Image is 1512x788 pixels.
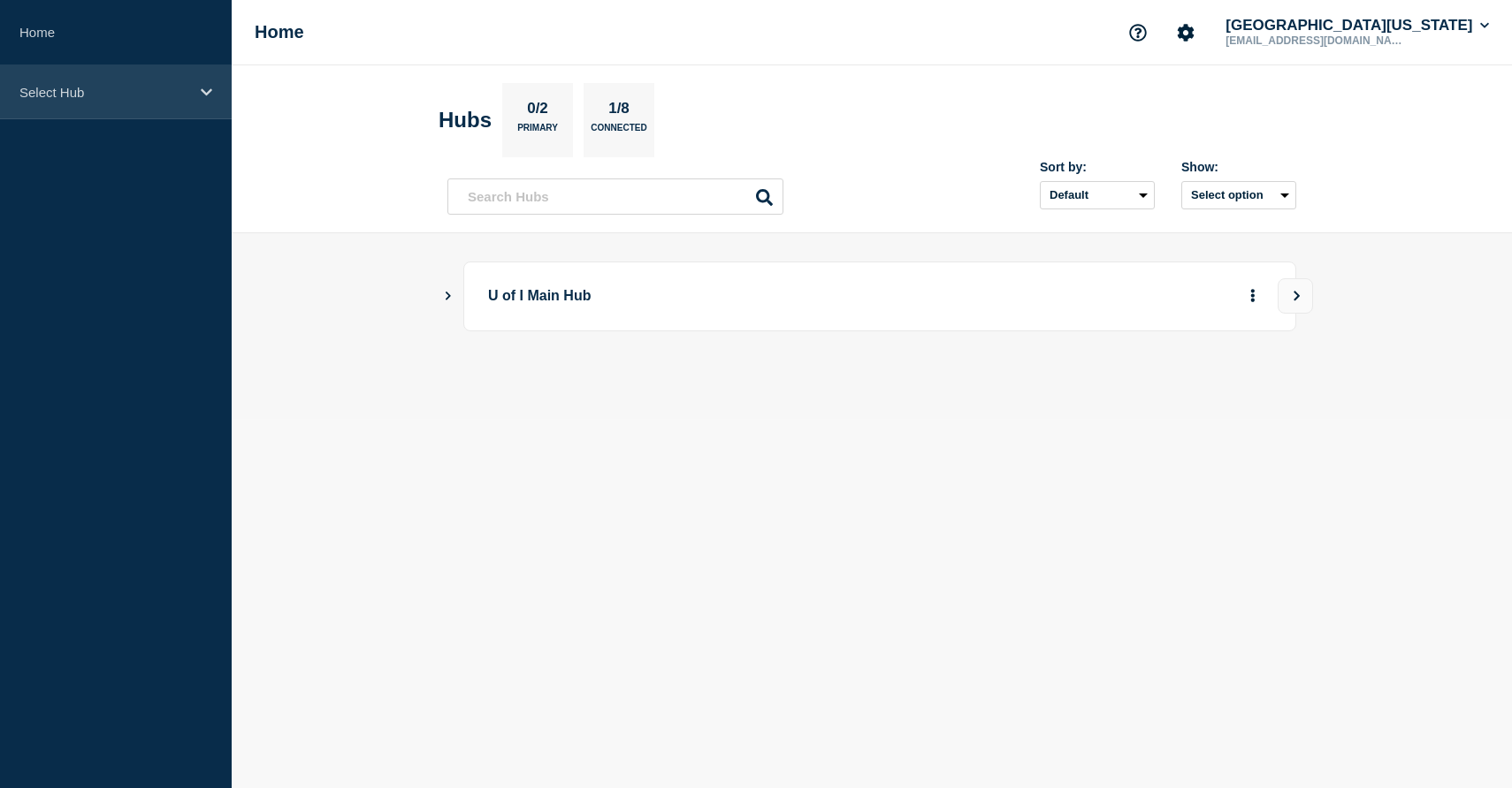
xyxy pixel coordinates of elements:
[444,290,453,303] button: Show Connected Hubs
[447,178,783,215] input: Search Hubs
[521,100,555,123] p: 0/2
[602,100,637,123] p: 1/8
[1222,34,1406,47] p: [EMAIL_ADDRESS][DOMAIN_NAME]
[1222,17,1493,34] button: [GEOGRAPHIC_DATA][US_STATE]
[1167,14,1204,51] button: Account settings
[591,123,646,141] p: Connected
[1278,278,1313,314] button: View
[488,280,977,313] p: U of I Main Hub
[1040,181,1155,209] select: Sort by
[1119,14,1157,51] button: Support
[1040,160,1155,174] div: Sort by:
[1181,181,1296,209] button: Select option
[1181,160,1296,174] div: Show:
[517,123,558,141] p: Primary
[1241,280,1264,313] button: More actions
[255,22,304,42] h1: Home
[439,108,492,133] h2: Hubs
[19,85,189,100] p: Select Hub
